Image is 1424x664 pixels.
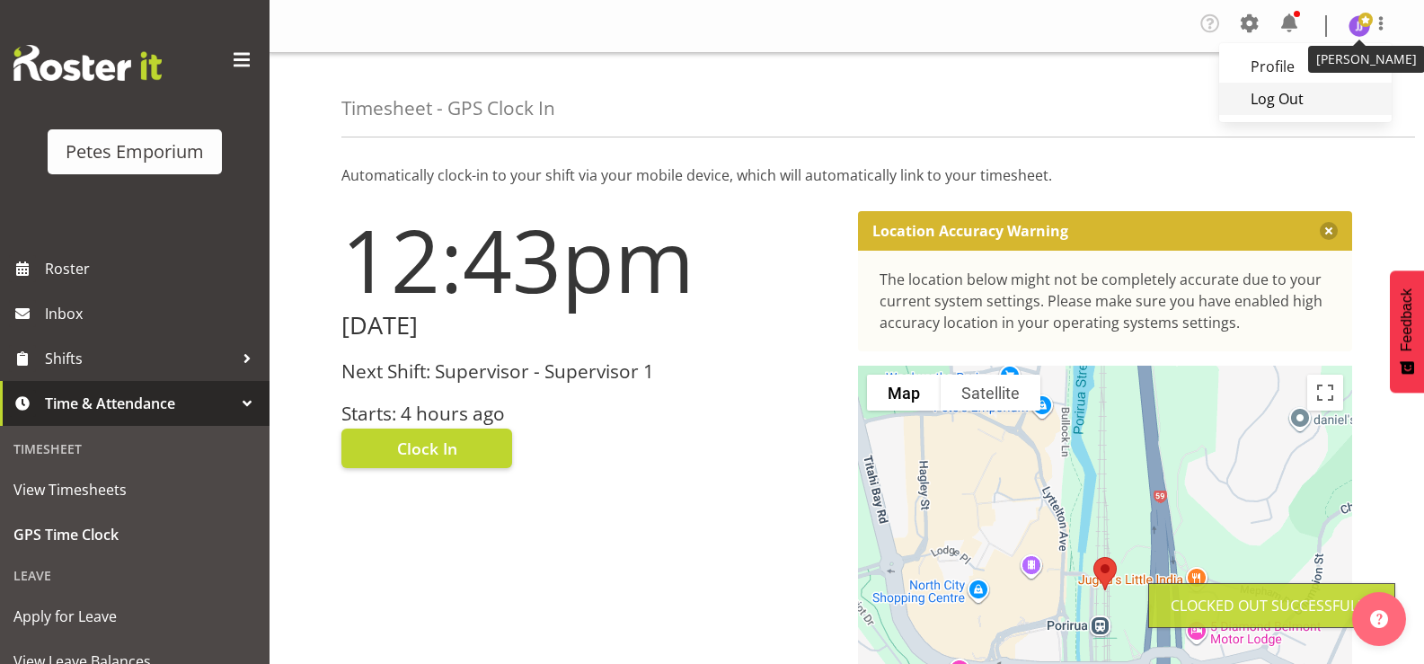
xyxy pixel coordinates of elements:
[1171,595,1373,616] div: Clocked out Successfully
[45,300,261,327] span: Inbox
[1399,288,1415,351] span: Feedback
[13,521,256,548] span: GPS Time Clock
[341,403,836,424] h3: Starts: 4 hours ago
[45,345,234,372] span: Shifts
[1307,375,1343,411] button: Toggle fullscreen view
[4,594,265,639] a: Apply for Leave
[13,45,162,81] img: Rosterit website logo
[45,255,261,282] span: Roster
[867,375,941,411] button: Show street map
[13,476,256,503] span: View Timesheets
[341,361,836,382] h3: Next Shift: Supervisor - Supervisor 1
[1370,610,1388,628] img: help-xxl-2.png
[13,603,256,630] span: Apply for Leave
[880,269,1331,333] div: The location below might not be completely accurate due to your current system settings. Please m...
[341,211,836,308] h1: 12:43pm
[1390,270,1424,393] button: Feedback - Show survey
[872,222,1068,240] p: Location Accuracy Warning
[4,557,265,594] div: Leave
[1219,50,1392,83] a: Profile
[1349,15,1370,37] img: janelle-jonkers702.jpg
[4,512,265,557] a: GPS Time Clock
[341,98,555,119] h4: Timesheet - GPS Clock In
[941,375,1040,411] button: Show satellite imagery
[341,312,836,340] h2: [DATE]
[341,429,512,468] button: Clock In
[341,164,1352,186] p: Automatically clock-in to your shift via your mobile device, which will automatically link to you...
[397,437,457,460] span: Clock In
[1219,83,1392,115] a: Log Out
[45,390,234,417] span: Time & Attendance
[4,467,265,512] a: View Timesheets
[4,430,265,467] div: Timesheet
[66,138,204,165] div: Petes Emporium
[1320,222,1338,240] button: Close message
